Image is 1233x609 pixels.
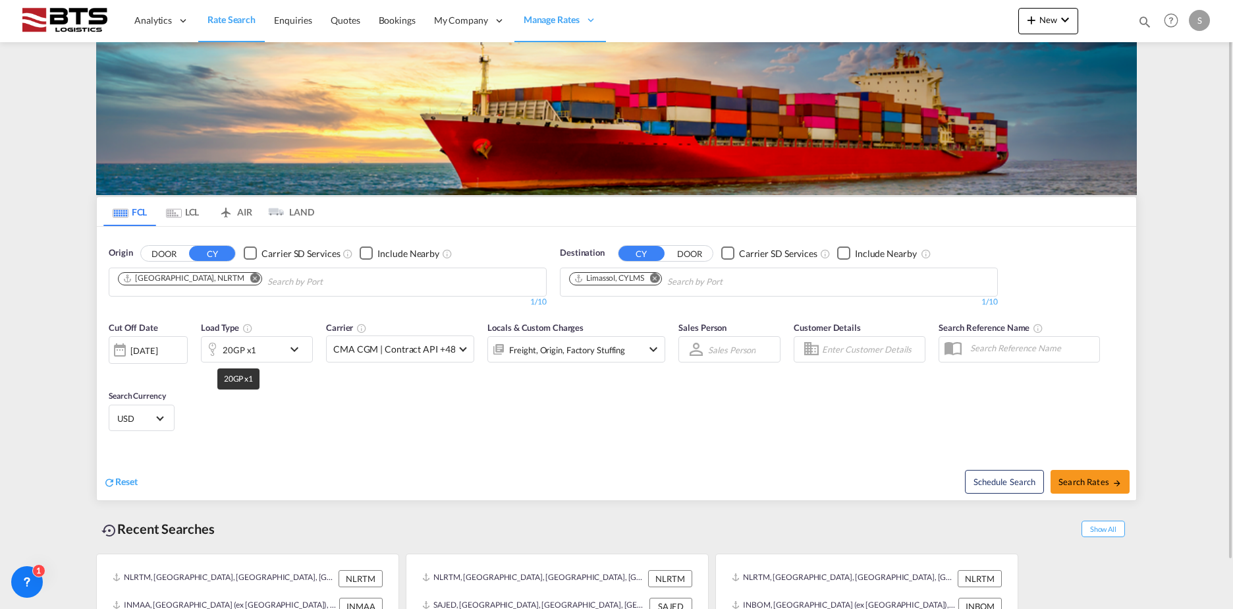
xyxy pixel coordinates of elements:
[939,322,1043,333] span: Search Reference Name
[342,248,353,259] md-icon: Unchecked: Search for CY (Container Yard) services for all selected carriers.Checked : Search for...
[117,413,154,424] span: USD
[648,570,692,587] div: NLRTM
[822,339,921,359] input: Enter Customer Details
[333,343,455,356] span: CMA CGM | Contract API +48
[109,336,188,364] div: [DATE]
[103,197,314,226] md-pagination-wrapper: Use the left and right arrow keys to navigate between tabs
[1137,14,1152,29] md-icon: icon-magnify
[574,273,644,284] div: Limassol, CYLMS
[103,475,138,490] div: icon-refreshReset
[1160,9,1182,32] span: Help
[115,476,138,487] span: Reset
[567,268,798,293] md-chips-wrap: Chips container. Use arrow keys to select chips.
[721,246,817,260] md-checkbox: Checkbox No Ink
[356,323,367,333] md-icon: The selected Trucker/Carrierwill be displayed in the rate results If the rates are from another f...
[678,322,726,333] span: Sales Person
[1058,477,1122,487] span: Search Rates
[201,336,313,362] div: 20GP x1icon-chevron-down
[1112,478,1122,488] md-icon: icon-arrow-right
[958,570,1002,587] div: NLRTM
[156,197,209,226] md-tab-item: LCL
[434,14,488,27] span: My Company
[96,514,220,544] div: Recent Searches
[642,273,661,286] button: Remove
[379,14,416,26] span: Bookings
[1189,10,1210,31] div: S
[1018,8,1078,34] button: icon-plus 400-fgNewicon-chevron-down
[921,248,931,259] md-icon: Unchecked: Ignores neighbouring ports when fetching rates.Checked : Includes neighbouring ports w...
[242,273,261,286] button: Remove
[130,345,157,357] div: [DATE]
[223,341,256,359] div: 20GP x1
[1082,521,1125,537] span: Show All
[109,391,166,401] span: Search Currency
[1057,12,1073,28] md-icon: icon-chevron-down
[96,42,1137,195] img: LCL+%26+FCL+BACKGROUND.png
[116,409,167,428] md-select: Select Currency: $ USDUnited States Dollar
[207,14,256,25] span: Rate Search
[645,341,661,357] md-icon: icon-chevron-down
[707,340,757,359] md-select: Sales Person
[1024,14,1073,25] span: New
[667,246,713,261] button: DOOR
[261,247,340,260] div: Carrier SD Services
[732,570,954,587] div: NLRTM, Rotterdam, Netherlands, Western Europe, Europe
[123,273,244,284] div: Rotterdam, NLRTM
[1051,470,1130,494] button: Search Ratesicon-arrow-right
[1160,9,1189,33] div: Help
[560,297,998,308] div: 1/10
[201,322,253,333] span: Load Type
[360,246,439,260] md-checkbox: Checkbox No Ink
[267,272,393,293] input: Chips input.
[103,197,156,226] md-tab-item: FCL
[618,246,665,261] button: CY
[1024,12,1039,28] md-icon: icon-plus 400-fg
[141,246,187,261] button: DOOR
[820,248,831,259] md-icon: Unchecked: Search for CY (Container Yard) services for all selected carriers.Checked : Search for...
[97,227,1136,500] div: OriginDOOR CY Checkbox No InkUnchecked: Search for CY (Container Yard) services for all selected ...
[103,477,115,488] md-icon: icon-refresh
[209,197,261,226] md-tab-item: AIR
[524,13,580,26] span: Manage Rates
[509,341,625,359] div: Freight Origin Factory Stuffing
[109,362,119,380] md-datepicker: Select
[224,374,253,384] span: 20GP x1
[1033,323,1043,333] md-icon: Your search will be saved by the below given name
[965,470,1044,494] button: Note: By default Schedule search will only considerorigin ports, destination ports and cut off da...
[218,204,234,214] md-icon: icon-airplane
[422,570,645,587] div: NLRTM, Rotterdam, Netherlands, Western Europe, Europe
[242,323,253,333] md-icon: icon-information-outline
[442,248,452,259] md-icon: Unchecked: Ignores neighbouring ports when fetching rates.Checked : Includes neighbouring ports w...
[274,14,312,26] span: Enquiries
[109,297,547,308] div: 1/10
[116,268,398,293] md-chips-wrap: Chips container. Use arrow keys to select chips.
[837,246,917,260] md-checkbox: Checkbox No Ink
[339,570,383,587] div: NLRTM
[1137,14,1152,34] div: icon-magnify
[487,336,665,362] div: Freight Origin Factory Stuffingicon-chevron-down
[667,272,792,293] input: Chips input.
[855,247,917,260] div: Include Nearby
[113,570,335,587] div: NLRTM, Rotterdam, Netherlands, Western Europe, Europe
[739,247,817,260] div: Carrier SD Services
[109,322,158,333] span: Cut Off Date
[326,322,367,333] span: Carrier
[244,246,340,260] md-checkbox: Checkbox No Ink
[134,14,172,27] span: Analytics
[123,273,247,284] div: Press delete to remove this chip.
[574,273,647,284] div: Press delete to remove this chip.
[189,246,235,261] button: CY
[794,322,860,333] span: Customer Details
[377,247,439,260] div: Include Nearby
[20,6,109,36] img: cdcc71d0be7811ed9adfbf939d2aa0e8.png
[287,341,309,357] md-icon: icon-chevron-down
[560,246,605,260] span: Destination
[964,338,1099,358] input: Search Reference Name
[101,523,117,538] md-icon: icon-backup-restore
[331,14,360,26] span: Quotes
[261,197,314,226] md-tab-item: LAND
[109,246,132,260] span: Origin
[487,322,584,333] span: Locals & Custom Charges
